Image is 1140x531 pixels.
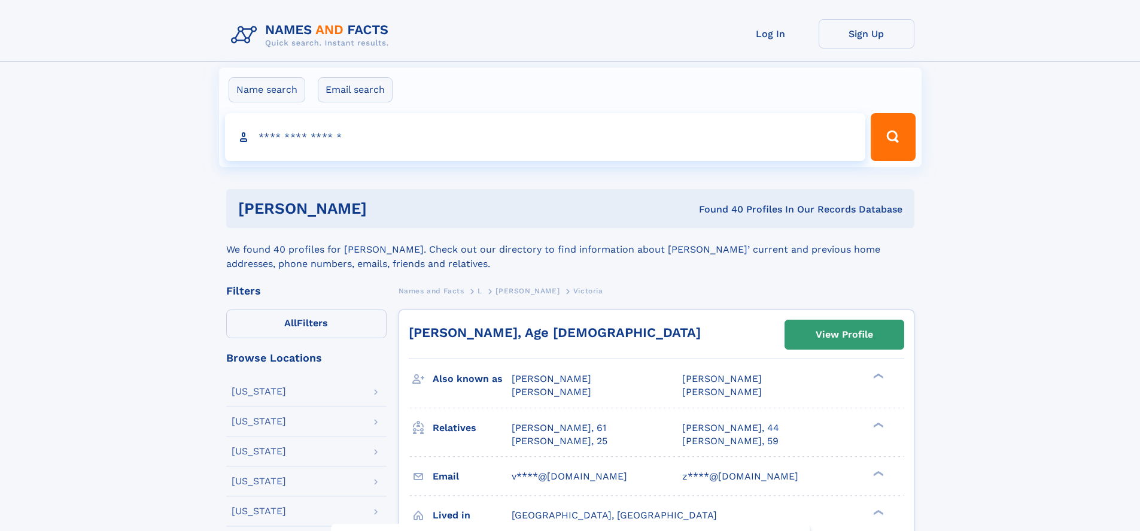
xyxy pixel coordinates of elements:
[433,418,512,438] h3: Relatives
[226,310,387,338] label: Filters
[512,435,607,448] a: [PERSON_NAME], 25
[682,386,762,398] span: [PERSON_NAME]
[573,287,603,295] span: Victoria
[816,321,873,348] div: View Profile
[870,372,884,380] div: ❯
[512,421,606,435] a: [PERSON_NAME], 61
[226,286,387,296] div: Filters
[318,77,393,102] label: Email search
[226,353,387,363] div: Browse Locations
[478,287,482,295] span: L
[232,506,286,516] div: [US_STATE]
[512,386,591,398] span: [PERSON_NAME]
[226,19,399,51] img: Logo Names and Facts
[225,113,866,161] input: search input
[682,421,779,435] a: [PERSON_NAME], 44
[229,77,305,102] label: Name search
[433,466,512,487] h3: Email
[226,228,914,271] div: We found 40 profiles for [PERSON_NAME]. Check out our directory to find information about [PERSON...
[682,373,762,384] span: [PERSON_NAME]
[232,387,286,396] div: [US_STATE]
[871,113,915,161] button: Search Button
[682,435,779,448] a: [PERSON_NAME], 59
[478,283,482,298] a: L
[495,283,560,298] a: [PERSON_NAME]
[232,417,286,426] div: [US_STATE]
[819,19,914,48] a: Sign Up
[433,505,512,526] h3: Lived in
[870,508,884,516] div: ❯
[495,287,560,295] span: [PERSON_NAME]
[399,283,464,298] a: Names and Facts
[232,447,286,456] div: [US_STATE]
[785,320,904,349] a: View Profile
[723,19,819,48] a: Log In
[409,325,701,340] a: [PERSON_NAME], Age [DEMOGRAPHIC_DATA]
[512,509,717,521] span: [GEOGRAPHIC_DATA], [GEOGRAPHIC_DATA]
[870,421,884,429] div: ❯
[232,477,286,486] div: [US_STATE]
[512,373,591,384] span: [PERSON_NAME]
[238,201,533,216] h1: [PERSON_NAME]
[284,317,297,329] span: All
[433,369,512,389] h3: Also known as
[533,203,902,216] div: Found 40 Profiles In Our Records Database
[870,469,884,477] div: ❯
